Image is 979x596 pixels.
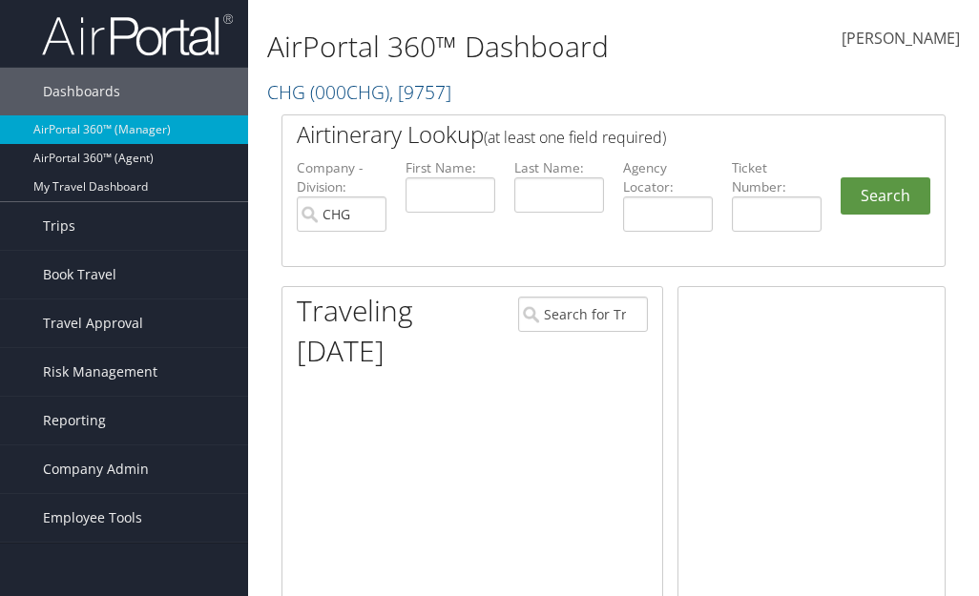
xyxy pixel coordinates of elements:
span: Reporting [43,397,106,444]
button: Search [841,177,930,216]
label: Company - Division: [297,158,386,197]
span: Employee Tools [43,494,142,542]
span: Risk Management [43,348,157,396]
span: [PERSON_NAME] [842,28,960,49]
span: Company Admin [43,445,149,493]
span: , [ 9757 ] [389,79,451,105]
span: Dashboards [43,68,120,115]
span: Trips [43,202,75,250]
h2: Airtinerary Lookup [297,118,875,151]
label: Last Name: [514,158,604,177]
input: Search for Traveler [518,297,648,332]
span: ( 000CHG ) [310,79,389,105]
span: (at least one field required) [484,127,666,148]
label: Ticket Number: [732,158,822,197]
span: Travel Approval [43,299,143,347]
label: Agency Locator: [623,158,713,197]
a: CHG [267,79,451,105]
h1: AirPortal 360™ Dashboard [267,27,729,67]
label: First Name: [406,158,495,177]
a: [PERSON_NAME] [842,10,960,69]
span: Book Travel [43,251,116,298]
h1: Traveling [DATE] [297,291,489,371]
img: airportal-logo.png [42,12,233,57]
